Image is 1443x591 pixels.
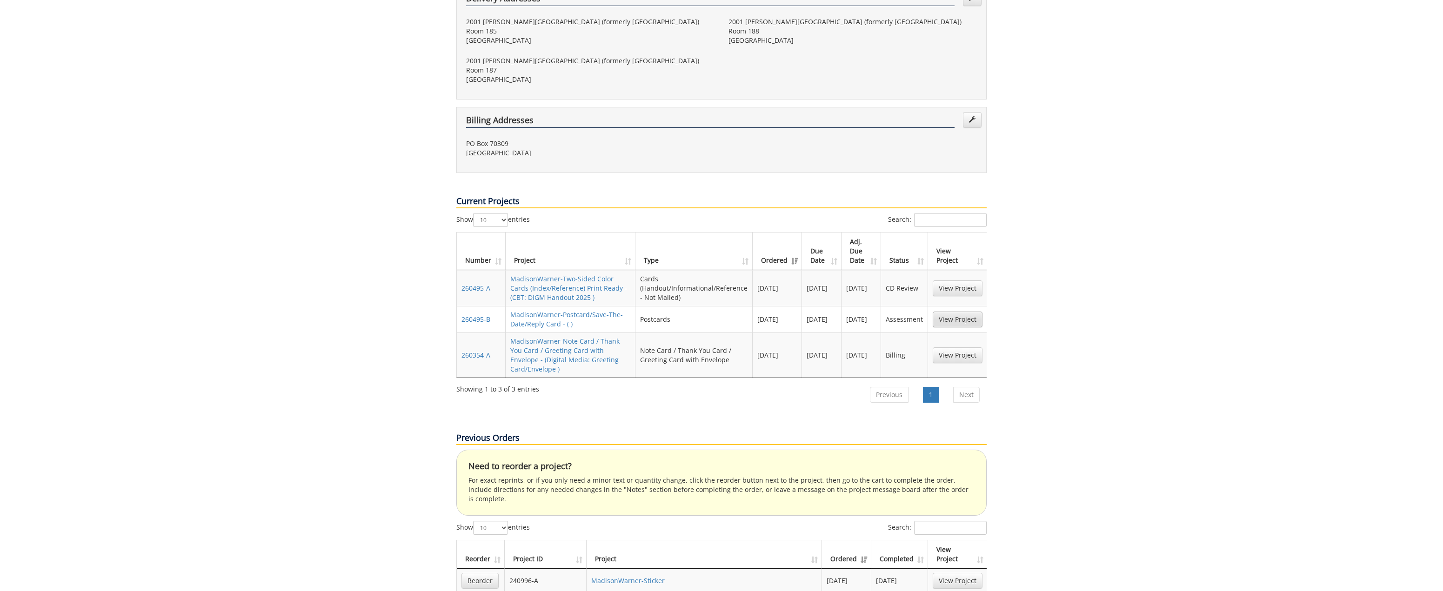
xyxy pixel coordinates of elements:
[510,310,623,328] a: MadisonWarner-Postcard/Save-The-Date/Reply Card - ( )
[871,540,928,569] th: Completed: activate to sort column ascending
[505,540,587,569] th: Project ID: activate to sort column ascending
[888,213,987,227] label: Search:
[802,232,842,270] th: Due Date: activate to sort column ascending
[842,306,881,332] td: [DATE]
[963,112,982,128] a: Edit Addresses
[591,576,665,585] a: MadisonWarner-Sticker
[933,312,982,327] a: View Project
[753,332,802,378] td: [DATE]
[456,195,987,208] p: Current Projects
[466,116,955,128] h4: Billing Addresses
[466,17,715,27] p: 2001 [PERSON_NAME][GEOGRAPHIC_DATA] (formerly [GEOGRAPHIC_DATA])
[842,270,881,306] td: [DATE]
[802,332,842,378] td: [DATE]
[842,332,881,378] td: [DATE]
[466,148,715,158] p: [GEOGRAPHIC_DATA]
[888,521,987,535] label: Search:
[822,540,871,569] th: Ordered: activate to sort column ascending
[923,387,939,403] a: 1
[466,66,715,75] p: Room 187
[914,521,987,535] input: Search:
[928,540,987,569] th: View Project: activate to sort column ascending
[635,270,753,306] td: Cards (Handout/Informational/Reference - Not Mailed)
[456,521,530,535] label: Show entries
[506,232,635,270] th: Project: activate to sort column ascending
[914,213,987,227] input: Search:
[466,36,715,45] p: [GEOGRAPHIC_DATA]
[881,270,928,306] td: CD Review
[468,462,975,471] h4: Need to reorder a project?
[635,332,753,378] td: Note Card / Thank You Card / Greeting Card with Envelope
[510,337,620,373] a: MadisonWarner-Note Card / Thank You Card / Greeting Card with Envelope - (Digital Media: Greeting...
[456,432,987,445] p: Previous Orders
[728,36,977,45] p: [GEOGRAPHIC_DATA]
[461,573,499,589] a: Reorder
[802,270,842,306] td: [DATE]
[510,274,627,302] a: MadisonWarner-Two-Sided Color Cards (Index/Reference) Print Ready - (CBT: DIGM Handout 2025 )
[635,306,753,332] td: Postcards
[473,521,508,535] select: Showentries
[953,387,980,403] a: Next
[466,139,715,148] p: PO Box 70309
[881,306,928,332] td: Assessment
[461,315,490,324] a: 260495-B
[457,540,505,569] th: Reorder: activate to sort column ascending
[468,476,975,504] p: For exact reprints, or if you only need a minor text or quantity change, click the reorder button...
[461,351,490,359] a: 260354-A
[461,284,490,292] a: 260495-A
[457,232,506,270] th: Number: activate to sort column ascending
[933,280,982,296] a: View Project
[635,232,753,270] th: Type: activate to sort column ascending
[842,232,881,270] th: Adj. Due Date: activate to sort column ascending
[802,306,842,332] td: [DATE]
[870,387,909,403] a: Previous
[753,232,802,270] th: Ordered: activate to sort column ascending
[466,75,715,84] p: [GEOGRAPHIC_DATA]
[466,56,715,66] p: 2001 [PERSON_NAME][GEOGRAPHIC_DATA] (formerly [GEOGRAPHIC_DATA])
[928,232,987,270] th: View Project: activate to sort column ascending
[881,332,928,378] td: Billing
[456,213,530,227] label: Show entries
[881,232,928,270] th: Status: activate to sort column ascending
[728,27,977,36] p: Room 188
[466,27,715,36] p: Room 185
[456,381,539,394] div: Showing 1 to 3 of 3 entries
[933,573,982,589] a: View Project
[753,270,802,306] td: [DATE]
[587,540,822,569] th: Project: activate to sort column ascending
[473,213,508,227] select: Showentries
[728,17,977,27] p: 2001 [PERSON_NAME][GEOGRAPHIC_DATA] (formerly [GEOGRAPHIC_DATA])
[933,347,982,363] a: View Project
[753,306,802,332] td: [DATE]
